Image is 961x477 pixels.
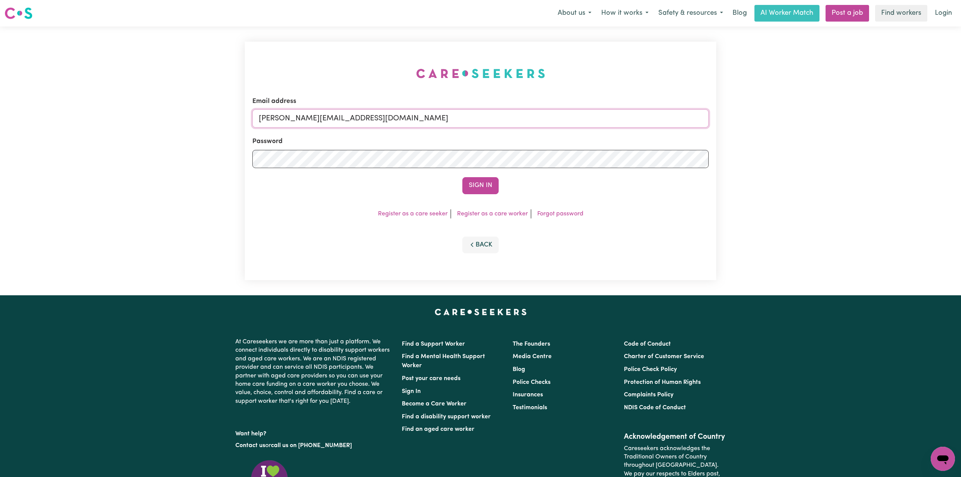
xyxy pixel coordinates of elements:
a: Find workers [875,5,927,22]
a: Register as a care worker [457,211,528,217]
button: Sign In [462,177,499,194]
a: Careseekers home page [435,309,527,315]
a: Find a disability support worker [402,414,491,420]
p: Want help? [235,427,393,438]
h2: Acknowledgement of Country [624,432,726,441]
a: Post a job [826,5,869,22]
label: Email address [252,97,296,106]
a: Insurances [513,392,543,398]
a: Protection of Human Rights [624,379,701,385]
a: Find a Support Worker [402,341,465,347]
a: Testimonials [513,405,547,411]
a: Police Checks [513,379,550,385]
p: At Careseekers we are more than just a platform. We connect individuals directly to disability su... [235,335,393,408]
a: Blog [513,366,525,373]
button: How it works [596,5,653,21]
a: call us on [PHONE_NUMBER] [271,443,352,449]
a: NDIS Code of Conduct [624,405,686,411]
a: The Founders [513,341,550,347]
iframe: Button to launch messaging window [931,447,955,471]
a: Careseekers logo [5,5,33,22]
a: Police Check Policy [624,366,677,373]
a: Forgot password [537,211,583,217]
a: AI Worker Match [754,5,819,22]
a: Post your care needs [402,376,460,382]
a: Find a Mental Health Support Worker [402,354,485,369]
a: Blog [728,5,751,22]
img: Careseekers logo [5,6,33,20]
a: Become a Care Worker [402,401,467,407]
a: Contact us [235,443,265,449]
a: Login [930,5,956,22]
button: Back [462,237,499,253]
label: Password [252,137,283,147]
a: Register as a care seeker [378,211,448,217]
button: About us [553,5,596,21]
a: Find an aged care worker [402,426,474,432]
a: Sign In [402,388,421,394]
p: or [235,438,393,453]
a: Complaints Policy [624,392,673,398]
a: Media Centre [513,354,552,360]
input: Email address [252,109,709,128]
a: Charter of Customer Service [624,354,704,360]
a: Code of Conduct [624,341,671,347]
button: Safety & resources [653,5,728,21]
